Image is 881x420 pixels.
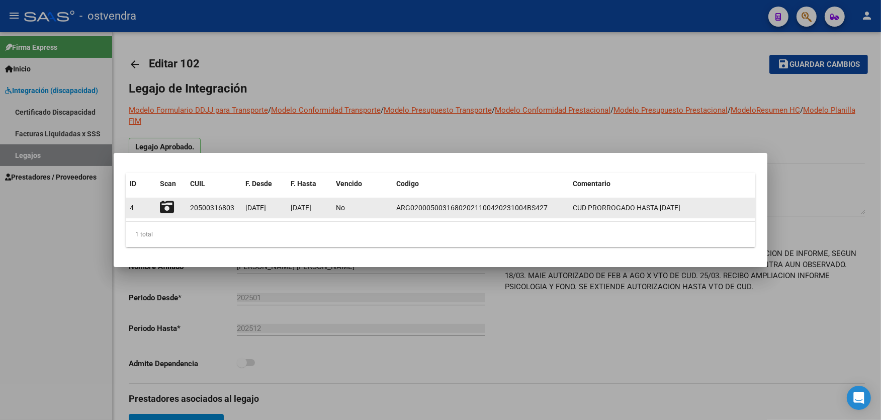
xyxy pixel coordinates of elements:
span: Codigo [396,180,419,188]
span: [DATE] [291,204,311,212]
datatable-header-cell: Vencido [332,173,392,195]
span: Comentario [573,180,610,188]
datatable-header-cell: Scan [156,173,186,195]
span: F. Desde [245,180,272,188]
span: CUIL [190,180,205,188]
datatable-header-cell: Codigo [392,173,569,195]
span: No [336,204,345,212]
span: ARG02000500316802021100420231004BS427 [396,204,548,212]
datatable-header-cell: CUIL [186,173,241,195]
datatable-header-cell: F. Hasta [287,173,332,195]
span: ID [130,180,136,188]
span: 4 [130,204,134,212]
span: Vencido [336,180,362,188]
span: CUD PRORROGADO HASTA OCTUBRE 2025 [573,204,680,212]
div: 1 total [126,222,755,247]
datatable-header-cell: ID [126,173,156,195]
span: [DATE] [245,204,266,212]
div: Open Intercom Messenger [847,386,871,410]
datatable-header-cell: Comentario [569,173,755,195]
span: F. Hasta [291,180,316,188]
div: 20500316803 [190,202,234,214]
datatable-header-cell: F. Desde [241,173,287,195]
span: Scan [160,180,176,188]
